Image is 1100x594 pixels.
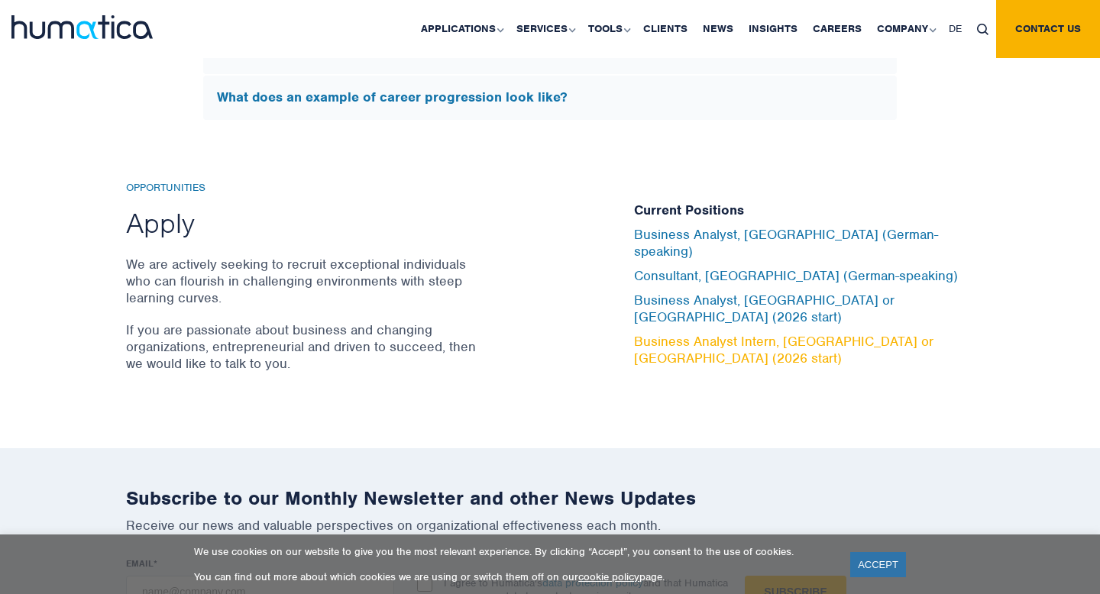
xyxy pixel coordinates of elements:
img: logo [11,15,153,39]
p: We are actively seeking to recruit exceptional individuals who can flourish in challenging enviro... [126,256,481,306]
a: Consultant, [GEOGRAPHIC_DATA] (German-speaking) [634,267,958,284]
h2: Apply [126,205,481,241]
a: cookie policy [578,570,639,583]
h6: Opportunities [126,182,481,195]
p: We use cookies on our website to give you the most relevant experience. By clicking “Accept”, you... [194,545,831,558]
a: Business Analyst, [GEOGRAPHIC_DATA] (German-speaking) [634,226,938,260]
a: ACCEPT [850,552,906,577]
p: You can find out more about which cookies we are using or switch them off on our page. [194,570,831,583]
h5: Current Positions [634,202,974,219]
a: Business Analyst, [GEOGRAPHIC_DATA] or [GEOGRAPHIC_DATA] (2026 start) [634,292,895,325]
span: DE [949,22,962,35]
a: Business Analyst Intern, [GEOGRAPHIC_DATA] or [GEOGRAPHIC_DATA] (2026 start) [634,333,933,366]
h5: What does an example of career progression look like? [217,89,883,106]
p: Receive our news and valuable perspectives on organizational effectiveness each month. [126,517,974,534]
img: search_icon [977,24,988,35]
p: If you are passionate about business and changing organizations, entrepreneurial and driven to su... [126,321,481,372]
h2: Subscribe to our Monthly Newsletter and other News Updates [126,486,974,510]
